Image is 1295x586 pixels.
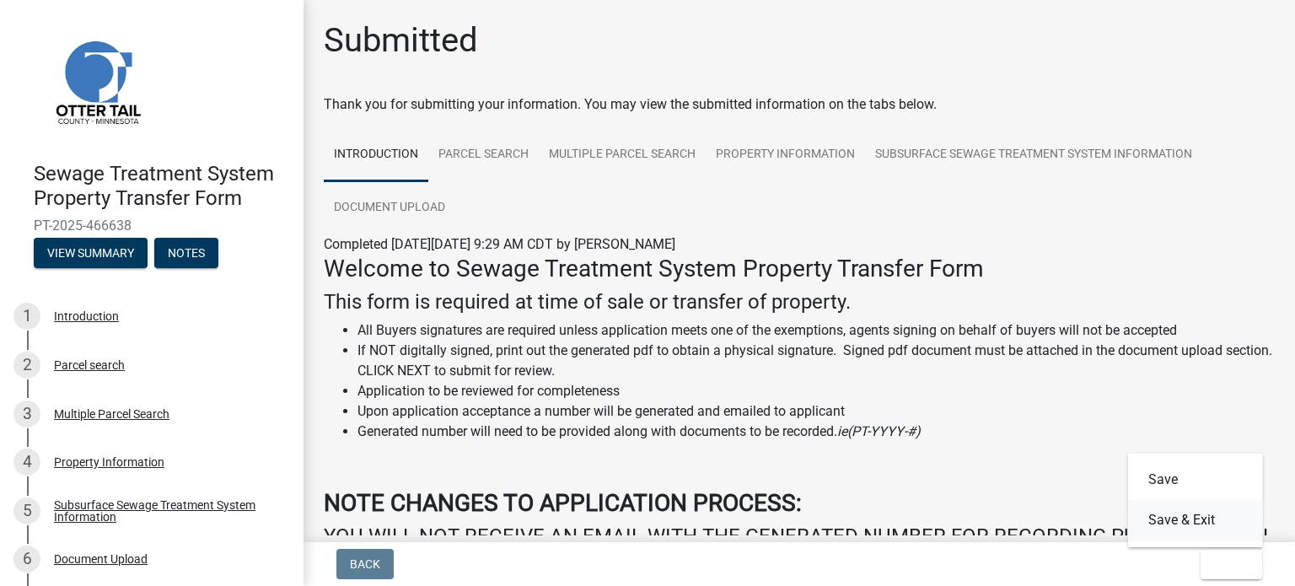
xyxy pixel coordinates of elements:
div: Thank you for submitting your information. You may view the submitted information on the tabs below. [324,94,1275,115]
div: 5 [13,497,40,524]
li: All Buyers signatures are required unless application meets one of the exemptions, agents signing... [357,320,1275,341]
div: 2 [13,352,40,379]
div: Exit [1128,453,1263,547]
a: Subsurface Sewage Treatment System Information [865,128,1202,182]
li: Upon application acceptance a number will be generated and emailed to applicant [357,401,1275,422]
div: Parcel search [54,359,125,371]
span: Completed [DATE][DATE] 9:29 AM CDT by [PERSON_NAME] [324,236,675,252]
div: Subsurface Sewage Treatment System Information [54,499,277,523]
div: 1 [13,303,40,330]
li: If NOT digitally signed, print out the generated pdf to obtain a physical signature. Signed pdf d... [357,341,1275,381]
strong: NOTE CHANGES TO APPLICATION PROCESS: [324,489,802,517]
wm-modal-confirm: Notes [154,247,218,261]
button: View Summary [34,238,148,268]
span: Exit [1214,557,1239,571]
div: 4 [13,449,40,476]
h4: Sewage Treatment System Property Transfer Form [34,162,290,211]
button: Exit [1201,549,1262,579]
a: Parcel search [428,128,539,182]
button: Back [336,549,394,579]
h1: Submitted [324,20,478,61]
button: Save [1128,460,1263,500]
button: Save & Exit [1128,500,1263,540]
li: Application to be reviewed for completeness [357,381,1275,401]
div: Document Upload [54,553,148,565]
div: Property Information [54,456,164,468]
div: 6 [13,546,40,573]
button: Notes [154,238,218,268]
i: ie(PT-YYYY-#) [837,423,921,439]
div: 3 [13,401,40,427]
div: Introduction [54,310,119,322]
a: Introduction [324,128,428,182]
span: PT-2025-466638 [34,218,270,234]
wm-modal-confirm: Summary [34,247,148,261]
a: Multiple Parcel Search [539,128,706,182]
a: Document Upload [324,181,455,235]
span: Back [350,557,380,571]
h3: Welcome to Sewage Treatment System Property Transfer Form [324,255,1275,283]
a: Property Information [706,128,865,182]
img: Otter Tail County, Minnesota [34,18,160,144]
div: Multiple Parcel Search [54,408,169,420]
li: Generated number will need to be provided along with documents to be recorded. [357,422,1275,442]
h4: This form is required at time of sale or transfer of property. [324,290,1275,315]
